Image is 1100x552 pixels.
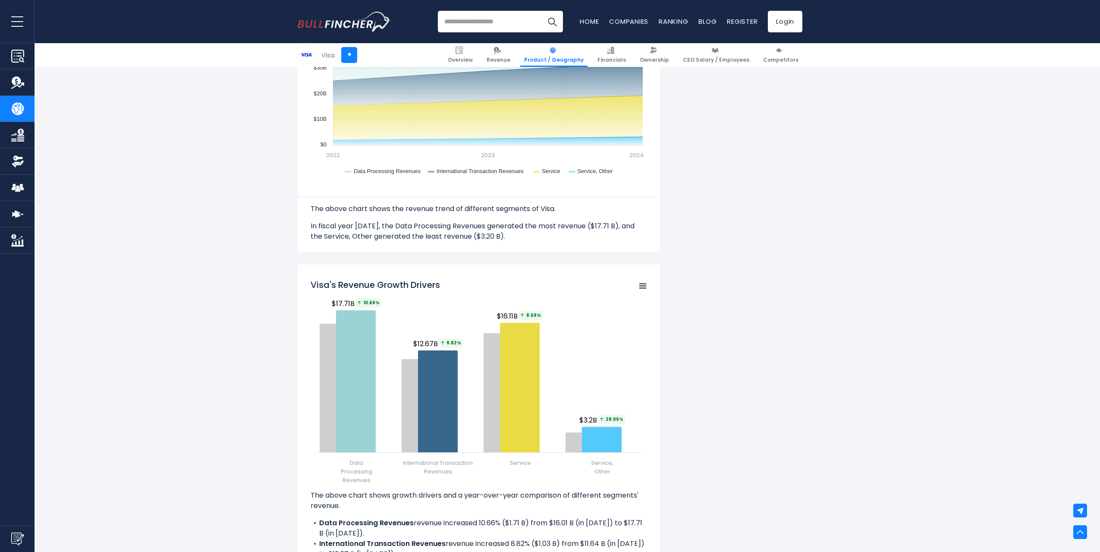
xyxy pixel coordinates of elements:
[311,279,440,291] tspan: Visa's Revenue Growth Drivers
[398,459,478,476] span: International Transaction Revenues
[321,141,327,148] text: $0
[636,43,673,67] a: Ownership
[439,338,463,347] span: 8.82%
[640,57,669,63] span: Ownership
[311,518,647,539] li: revenue increased 10.66% ($1.71 B) from $16.01 B (in [DATE]) to $17.71 B (in [DATE]).
[332,298,383,309] span: $17.71B
[319,539,446,549] b: International Transaction Revenues
[542,168,560,174] text: Service
[314,64,327,71] text: $30B
[597,57,626,63] span: Financials
[311,274,647,490] svg: Visa's Revenue Growth Drivers
[341,47,357,63] a: +
[311,490,647,511] p: The above chart shows growth drivers and a year-over-year comparison of different segments' revenue.
[341,459,372,485] span: Data Processing Revenues
[321,50,335,60] div: Visa
[659,17,688,26] a: Ranking
[763,57,798,63] span: Competitors
[520,43,588,67] a: Product / Geography
[768,11,802,32] a: Login
[483,43,514,67] a: Revenue
[448,57,473,63] span: Overview
[497,311,544,322] span: $16.11B
[413,338,464,349] span: $12.67B
[444,43,477,67] a: Overview
[298,12,391,32] img: Bullfincher logo
[354,168,421,174] text: Data Processing Revenues
[698,17,717,26] a: Blog
[679,43,753,67] a: CEO Salary / Employees
[11,155,24,168] img: Ownership
[314,116,327,122] text: $10B
[519,311,543,320] span: 8.69%
[759,43,802,67] a: Competitors
[683,57,749,63] span: CEO Salary / Employees
[298,12,390,32] a: Go to homepage
[311,204,647,214] p: The above chart shows the revenue trend of different segments of Visa.
[578,168,613,174] text: Service, Other
[541,11,563,32] button: Search
[629,151,644,159] text: 2024
[598,415,625,424] span: 28.96%
[591,459,613,476] span: Service, Other
[580,17,599,26] a: Home
[487,57,510,63] span: Revenue
[311,221,647,242] p: In fiscal year [DATE], the Data Processing Revenues generated the most revenue ($17.71 B), and th...
[298,47,314,63] img: V logo
[727,17,757,26] a: Register
[319,518,414,528] b: Data Processing Revenues
[356,298,381,307] span: 10.66%
[510,459,531,467] span: Service
[579,415,626,426] span: $3.2B
[437,168,523,174] text: International Transaction Revenues
[481,151,495,159] text: 2023
[609,17,648,26] a: Companies
[326,151,340,159] text: 2022
[524,57,584,63] span: Product / Geography
[594,43,630,67] a: Financials
[314,90,327,97] text: $20B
